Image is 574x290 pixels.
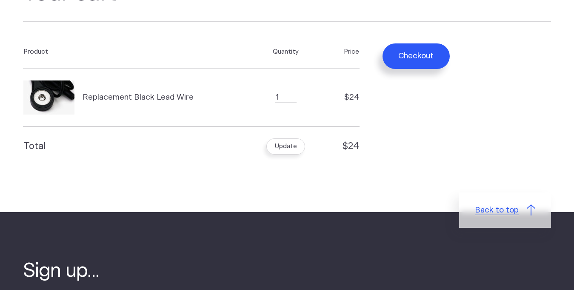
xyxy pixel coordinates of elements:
[324,69,360,127] td: $24
[23,35,247,69] th: Product
[266,138,305,155] button: Update
[324,126,360,166] td: $24
[475,204,519,216] span: Back to top
[23,126,247,166] th: Total
[23,258,261,284] h4: Sign up...
[247,35,324,69] th: Quantity
[83,92,194,103] span: Replacement Black Lead Wire
[459,192,551,228] a: Back to top
[383,43,449,69] button: Checkout
[23,80,235,115] a: Replacement Black Lead Wire
[324,35,360,69] th: Price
